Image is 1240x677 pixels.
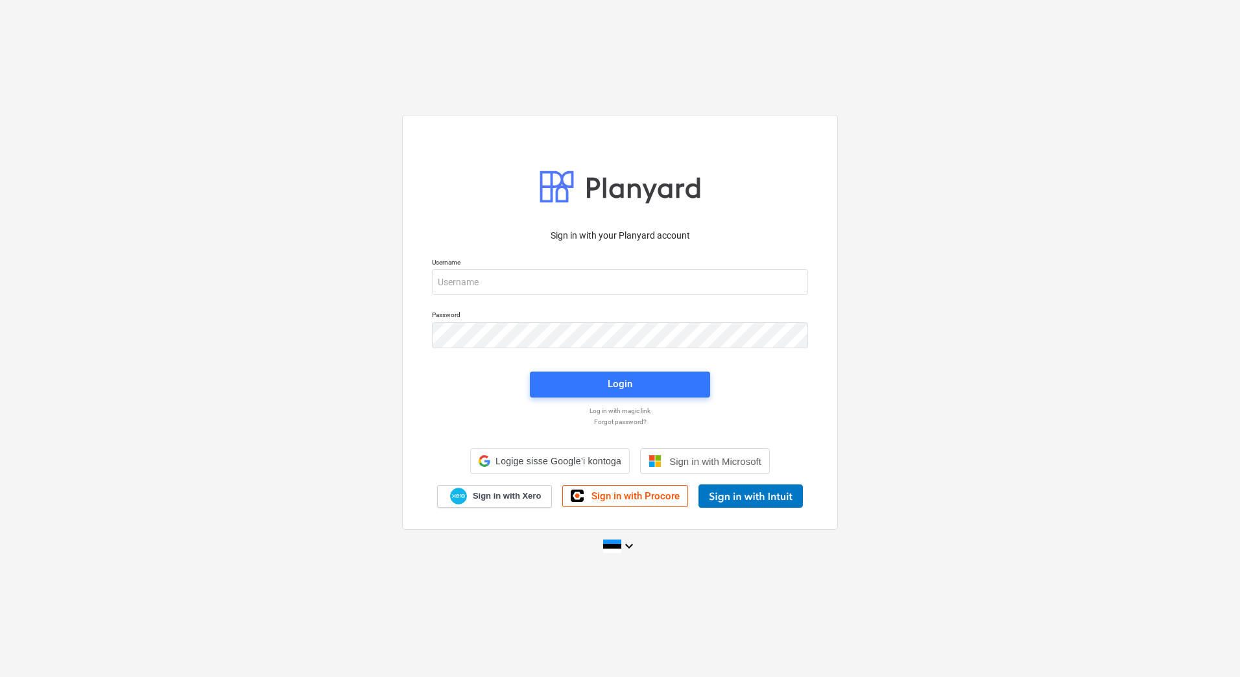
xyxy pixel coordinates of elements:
span: Sign in with Xero [473,490,541,502]
img: Microsoft logo [649,455,662,468]
span: Sign in with Procore [591,490,680,502]
a: Sign in with Procore [562,485,688,507]
span: Sign in with Microsoft [669,456,761,467]
i: keyboard_arrow_down [621,538,637,554]
button: Login [530,372,710,398]
p: Password [432,311,808,322]
a: Forgot password? [425,418,815,426]
div: Logige sisse Google’i kontoga [470,448,630,474]
a: Log in with magic link [425,407,815,415]
img: Xero logo [450,488,467,505]
p: Username [432,258,808,269]
div: Login [608,375,632,392]
input: Username [432,269,808,295]
a: Sign in with Xero [437,485,553,508]
span: Logige sisse Google’i kontoga [495,456,621,466]
p: Sign in with your Planyard account [432,229,808,243]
